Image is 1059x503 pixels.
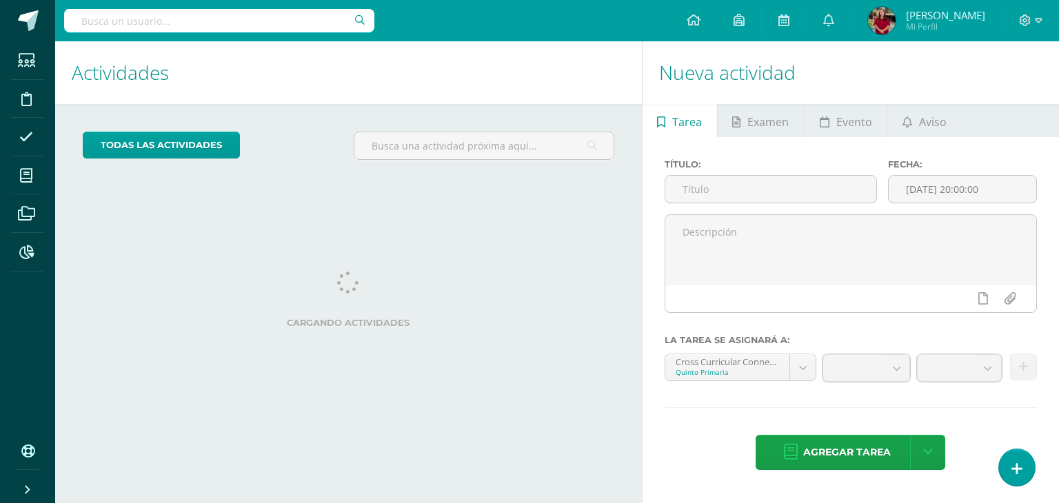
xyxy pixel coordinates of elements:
[83,318,614,328] label: Cargando actividades
[906,21,985,32] span: Mi Perfil
[643,104,717,137] a: Tarea
[805,104,887,137] a: Evento
[64,9,374,32] input: Busca un usuario...
[803,435,891,469] span: Agregar tarea
[676,354,779,367] div: Cross Curricular Connections 'U'
[836,105,872,138] span: Evento
[676,367,779,377] div: Quinto Primaria
[665,354,816,380] a: Cross Curricular Connections 'U'Quinto Primaria
[83,132,240,158] a: todas las Actividades
[906,8,985,22] span: [PERSON_NAME]
[659,41,1042,104] h1: Nueva actividad
[354,132,613,159] input: Busca una actividad próxima aquí...
[919,105,947,138] span: Aviso
[747,105,789,138] span: Examen
[665,159,878,170] label: Título:
[868,7,896,34] img: db05960aaf6b1e545792e2ab8cc01445.png
[718,104,804,137] a: Examen
[665,176,877,203] input: Título
[672,105,702,138] span: Tarea
[888,159,1037,170] label: Fecha:
[887,104,961,137] a: Aviso
[72,41,625,104] h1: Actividades
[665,335,1037,345] label: La tarea se asignará a:
[889,176,1036,203] input: Fecha de entrega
